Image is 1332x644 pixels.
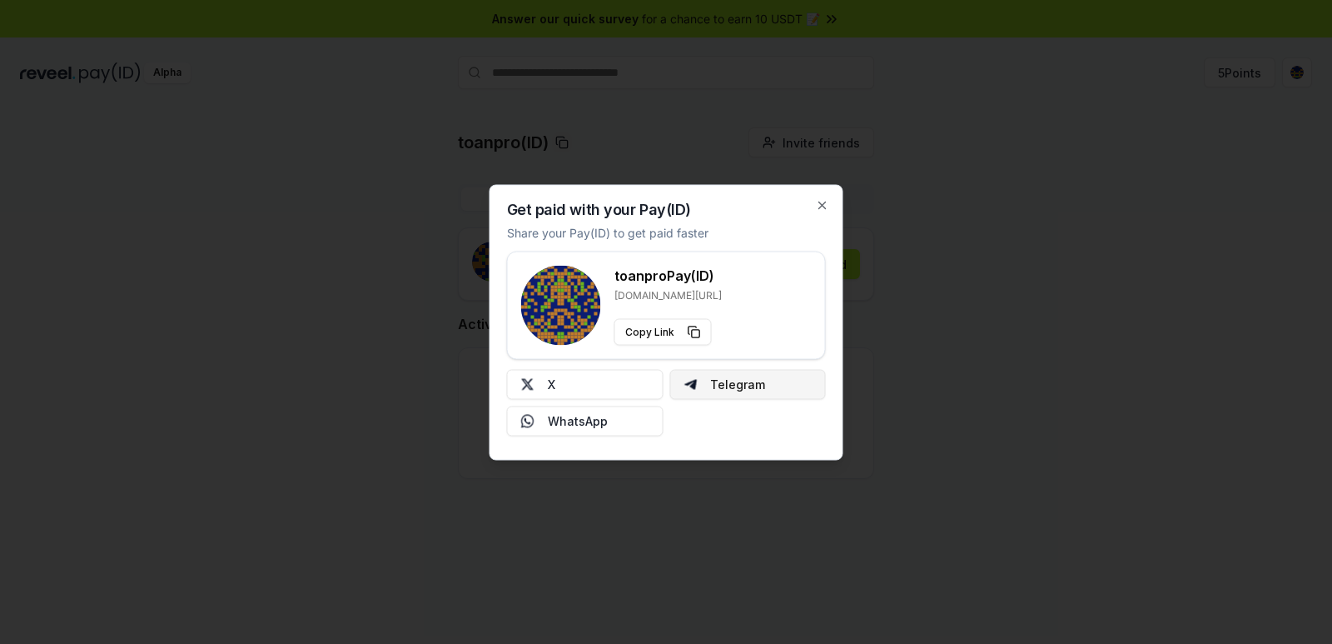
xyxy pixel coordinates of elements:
button: Copy Link [614,318,712,345]
button: Telegram [669,369,826,399]
h3: toanpro Pay(ID) [614,265,722,285]
button: WhatsApp [507,406,664,436]
img: Telegram [683,377,697,391]
img: X [521,377,534,391]
h2: Get paid with your Pay(ID) [507,202,691,217]
button: X [507,369,664,399]
img: Whatsapp [521,414,534,427]
p: Share your Pay(ID) to get paid faster [507,223,708,241]
p: [DOMAIN_NAME][URL] [614,288,722,302]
